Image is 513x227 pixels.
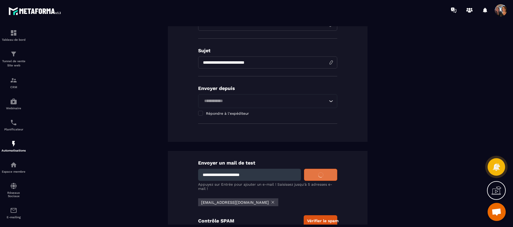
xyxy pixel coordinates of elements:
div: Search for option [198,94,337,108]
p: Envoyer depuis [198,85,337,91]
a: automationsautomationsWebinaire [2,93,26,114]
a: formationformationTableau de bord [2,25,26,46]
p: Contrôle SPAM [198,218,234,224]
img: email [10,207,17,214]
span: Répondre à l'expéditeur [206,111,249,116]
img: automations [10,98,17,105]
a: schedulerschedulerPlanificateur [2,114,26,136]
p: Webinaire [2,107,26,110]
p: Tableau de bord [2,38,26,41]
div: Ouvrir le chat [488,203,506,221]
img: formation [10,29,17,37]
img: formation [10,50,17,58]
a: formationformationCRM [2,72,26,93]
a: social-networksocial-networkRéseaux Sociaux [2,178,26,202]
p: Envoyer un mail de test [198,160,337,166]
p: Tunnel de vente Site web [2,59,26,68]
p: [EMAIL_ADDRESS][DOMAIN_NAME] [201,200,269,205]
a: automationsautomationsEspace membre [2,157,26,178]
img: logo [8,5,63,17]
img: automations [10,140,17,147]
button: Vérifier le spam [304,215,337,226]
p: Réseaux Sociaux [2,191,26,198]
img: scheduler [10,119,17,126]
p: E-mailing [2,216,26,219]
a: emailemailE-mailing [2,202,26,223]
img: social-network [10,182,17,190]
p: Appuyez sur Entrée pour ajouter un e-mail ! Saisissez jusqu'à 5 adresses e-mail ! [198,182,337,191]
input: Search for option [202,98,327,104]
p: Planificateur [2,128,26,131]
p: Automatisations [2,149,26,152]
p: Espace membre [2,170,26,173]
img: automations [10,161,17,168]
img: formation [10,77,17,84]
p: CRM [2,85,26,89]
p: Sujet [198,48,337,53]
a: automationsautomationsAutomatisations [2,136,26,157]
a: formationformationTunnel de vente Site web [2,46,26,72]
